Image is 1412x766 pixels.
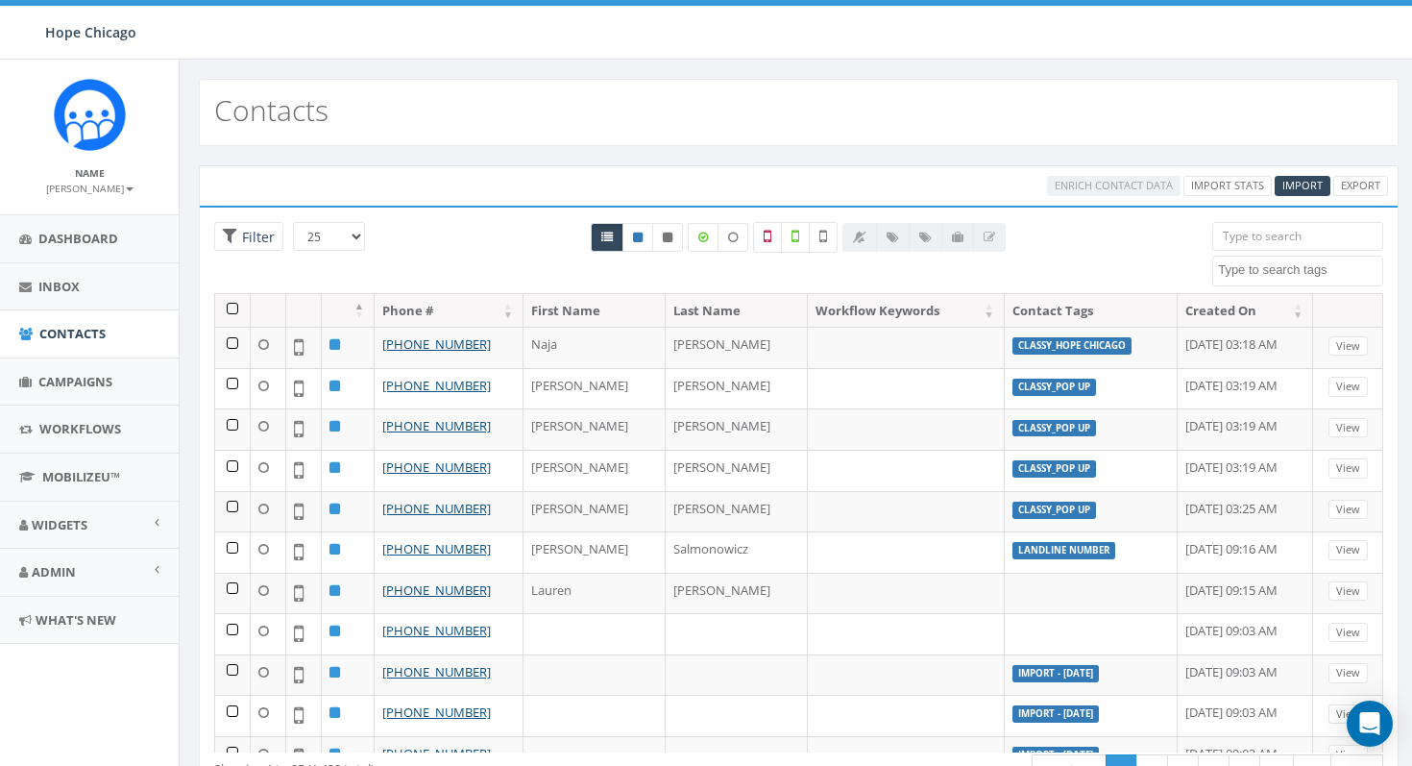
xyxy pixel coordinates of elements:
[1328,458,1368,479] a: View
[809,222,838,253] label: Not Validated
[1178,368,1314,409] td: [DATE] 03:19 AM
[375,294,523,328] th: Phone #: activate to sort column ascending
[1328,704,1368,725] a: View
[808,294,1005,328] th: Workflow Keywords: activate to sort column ascending
[382,458,491,476] a: [PHONE_NUMBER]
[1178,491,1314,532] td: [DATE] 03:25 AM
[1282,178,1323,192] span: CSV files only
[42,468,120,485] span: MobilizeU™
[1212,222,1383,251] input: Type to search
[36,611,116,629] span: What's New
[666,491,808,532] td: [PERSON_NAME]
[382,745,491,762] a: [PHONE_NUMBER]
[591,223,623,252] a: All contacts
[663,232,672,243] i: This phone number is unsubscribed and has opted-out of all texts.
[1012,705,1099,723] label: Import - [DATE]
[46,179,134,196] a: [PERSON_NAME]
[1328,500,1368,520] a: View
[38,278,80,295] span: Inbox
[46,182,134,195] small: [PERSON_NAME]
[32,563,76,581] span: Admin
[666,294,808,328] th: Last Name
[75,166,105,180] small: Name
[781,222,810,253] label: Validated
[666,368,808,409] td: [PERSON_NAME]
[1183,176,1272,196] a: Import Stats
[666,408,808,450] td: [PERSON_NAME]
[1275,176,1330,196] a: Import
[523,327,666,368] td: Naja
[1012,542,1115,559] label: landline number
[1178,531,1314,573] td: [DATE] 09:16 AM
[753,222,782,253] label: Not a Mobile
[382,663,491,680] a: [PHONE_NUMBER]
[1328,623,1368,643] a: View
[1005,294,1178,328] th: Contact Tags
[652,223,683,252] a: Opted Out
[1178,695,1314,736] td: [DATE] 09:03 AM
[1347,701,1393,747] div: Open Intercom Messenger
[1012,379,1096,396] label: classy_Pop Up
[214,94,329,126] h2: Contacts
[1178,408,1314,450] td: [DATE] 03:19 AM
[1012,420,1096,437] label: classy_Pop Up
[382,500,491,517] a: [PHONE_NUMBER]
[1328,663,1368,683] a: View
[382,704,491,721] a: [PHONE_NUMBER]
[382,622,491,639] a: [PHONE_NUMBER]
[523,573,666,614] td: Lauren
[1012,337,1132,355] label: classy_Hope Chicago
[523,408,666,450] td: [PERSON_NAME]
[382,581,491,599] a: [PHONE_NUMBER]
[32,516,87,533] span: Widgets
[1178,450,1314,491] td: [DATE] 03:19 AM
[1178,573,1314,614] td: [DATE] 09:15 AM
[666,450,808,491] td: [PERSON_NAME]
[523,368,666,409] td: [PERSON_NAME]
[523,450,666,491] td: [PERSON_NAME]
[1178,655,1314,696] td: [DATE] 09:03 AM
[1178,294,1314,328] th: Created On: activate to sort column ascending
[214,222,283,252] span: Advance Filter
[1328,377,1368,397] a: View
[1012,665,1099,682] label: Import - [DATE]
[688,223,718,252] label: Data Enriched
[382,377,491,394] a: [PHONE_NUMBER]
[1012,502,1096,519] label: classy_Pop Up
[1218,261,1382,279] textarea: Search
[38,373,112,390] span: Campaigns
[666,531,808,573] td: Salmonowicz
[523,491,666,532] td: [PERSON_NAME]
[54,79,126,151] img: Rally_Corp_Icon.png
[45,23,136,41] span: Hope Chicago
[39,325,106,342] span: Contacts
[666,573,808,614] td: [PERSON_NAME]
[1012,747,1099,764] label: Import - [DATE]
[1178,327,1314,368] td: [DATE] 03:18 AM
[382,335,491,353] a: [PHONE_NUMBER]
[523,531,666,573] td: [PERSON_NAME]
[382,540,491,557] a: [PHONE_NUMBER]
[1328,336,1368,357] a: View
[1328,581,1368,602] a: View
[1012,460,1096,478] label: classy_Pop Up
[1282,178,1323,192] span: Import
[718,223,748,252] label: Data not Enriched
[237,228,275,246] span: Filter
[38,230,118,247] span: Dashboard
[633,232,643,243] i: This phone number is subscribed and will receive texts.
[382,417,491,434] a: [PHONE_NUMBER]
[1328,745,1368,765] a: View
[1333,176,1388,196] a: Export
[622,223,653,252] a: Active
[1328,418,1368,438] a: View
[39,420,121,437] span: Workflows
[1178,613,1314,655] td: [DATE] 09:03 AM
[1328,540,1368,560] a: View
[666,327,808,368] td: [PERSON_NAME]
[523,294,666,328] th: First Name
